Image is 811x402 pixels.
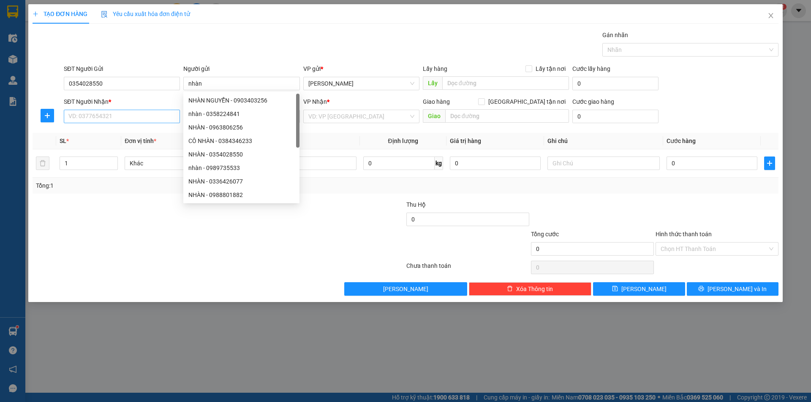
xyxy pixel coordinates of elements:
span: Lấy hàng [423,65,447,72]
input: Cước giao hàng [572,110,659,123]
span: delete [507,286,513,292]
div: NHÀN - 0963806256 [183,121,299,134]
span: kg [435,156,443,170]
input: Cước lấy hàng [572,77,659,90]
span: Khác [130,157,232,170]
div: CÔ NHÀN - 0384346233 [183,134,299,148]
span: Xóa Thông tin [516,284,553,294]
span: Giá trị hàng [450,138,481,144]
span: save [612,286,618,292]
div: CÔ NHÀN - 0384346233 [188,136,294,146]
span: [PERSON_NAME] [621,284,667,294]
span: Hoàng Sơn [308,77,414,90]
div: nhàn - 0989735533 [188,163,294,173]
div: Tổng: 1 [36,181,313,190]
button: save[PERSON_NAME] [593,282,685,296]
button: plus [764,156,775,170]
label: Cước giao hàng [572,98,614,105]
span: Thu Hộ [406,201,426,208]
strong: CHUYỂN PHÁT NHANH ĐÔNG LÝ [27,7,85,34]
div: NHÀN - 0988801882 [188,190,294,200]
input: Ghi Chú [547,156,660,170]
span: plus [765,160,775,167]
button: [PERSON_NAME] [344,282,467,296]
label: Gán nhãn [602,32,628,38]
button: Close [759,4,783,28]
div: nhàn - 0989735533 [183,161,299,175]
button: printer[PERSON_NAME] và In [687,282,778,296]
div: nhàn - 0358224841 [188,109,294,119]
input: Dọc đường [445,109,569,123]
span: Định lượng [388,138,418,144]
span: [PERSON_NAME] [383,284,428,294]
div: SĐT Người Gửi [64,64,180,73]
div: NHÀN NGUYỄN - 0903403256 [183,94,299,107]
button: deleteXóa Thông tin [469,282,592,296]
label: Hình thức thanh toán [656,231,712,237]
button: delete [36,156,49,170]
img: icon [101,11,108,18]
div: NHÀN - 0336426077 [183,175,299,188]
img: logo [4,24,23,54]
div: NHÀN - 0963806256 [188,123,294,132]
span: Lấy tận nơi [532,64,569,73]
span: plus [41,112,54,119]
span: close [767,12,774,19]
span: Yêu cầu xuất hóa đơn điện tử [101,11,190,17]
div: SĐT Người Nhận [64,97,180,106]
strong: PHIẾU BIÊN NHẬN [33,46,79,65]
span: Đơn vị tính [125,138,156,144]
span: printer [698,286,704,292]
span: Cước hàng [667,138,696,144]
input: Dọc đường [442,76,569,90]
span: plus [33,11,38,17]
span: Tổng cước [531,231,559,237]
div: VP gửi [303,64,419,73]
div: NHÀN NGUYỄN - 0903403256 [188,96,294,105]
th: Ghi chú [544,133,663,149]
span: HS1410250170 [90,34,139,43]
span: TẠO ĐƠN HÀNG [33,11,87,17]
div: NHÀN - 0354028550 [183,148,299,161]
span: [GEOGRAPHIC_DATA] tận nơi [485,97,569,106]
button: plus [41,109,54,122]
input: VD: Bàn, Ghế [244,156,356,170]
span: Giao hàng [423,98,450,105]
div: NHÀN - 0336426077 [188,177,294,186]
div: Chưa thanh toán [405,261,530,276]
span: Lấy [423,76,442,90]
div: NHÀN - 0988801882 [183,188,299,202]
div: nhàn - 0358224841 [183,107,299,121]
span: Giao [423,109,445,123]
input: 0 [450,156,541,170]
span: [PERSON_NAME] và In [708,284,767,294]
span: SL [60,138,66,144]
div: Người gửi [183,64,299,73]
span: VP Nhận [303,98,327,105]
label: Cước lấy hàng [572,65,610,72]
div: NHÀN - 0354028550 [188,150,294,159]
span: SĐT XE [42,36,69,45]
